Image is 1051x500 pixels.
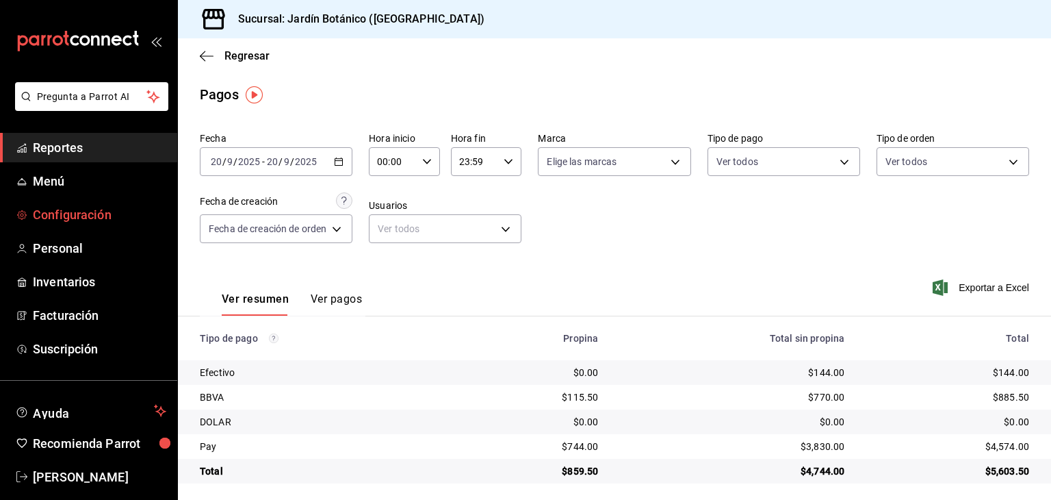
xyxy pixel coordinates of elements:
div: $3,830.00 [620,440,844,453]
button: open_drawer_menu [151,36,161,47]
div: $144.00 [620,366,844,379]
div: Total sin propina [620,333,844,344]
span: Recomienda Parrot [33,434,166,453]
div: $0.00 [472,415,598,429]
span: Inventarios [33,273,166,291]
img: Tooltip marker [246,86,263,103]
div: $885.50 [866,390,1029,404]
a: Pregunta a Parrot AI [10,99,168,114]
label: Tipo de pago [708,134,860,143]
div: Efectivo [200,366,450,379]
div: $4,574.00 [866,440,1029,453]
div: Ver todos [369,214,521,243]
span: Configuración [33,205,166,224]
div: $144.00 [866,366,1029,379]
div: $770.00 [620,390,844,404]
span: Menú [33,172,166,190]
h3: Sucursal: Jardín Botánico ([GEOGRAPHIC_DATA]) [227,11,484,27]
span: / [233,156,237,167]
label: Usuarios [369,201,521,210]
span: Elige las marcas [547,155,617,168]
div: navigation tabs [222,292,362,316]
span: Facturación [33,306,166,325]
div: Tipo de pago [200,333,450,344]
div: $0.00 [866,415,1029,429]
div: Total [866,333,1029,344]
div: $5,603.50 [866,464,1029,478]
span: Ayuda [33,403,148,419]
div: DOLAR [200,415,450,429]
span: Ver todos [716,155,758,168]
span: / [278,156,283,167]
div: $859.50 [472,464,598,478]
span: Suscripción [33,340,166,358]
label: Hora inicio [369,134,440,143]
div: $744.00 [472,440,598,453]
div: $4,744.00 [620,464,844,478]
label: Fecha [200,134,352,143]
div: Fecha de creación [200,195,278,209]
div: $0.00 [620,415,844,429]
button: Exportar a Excel [935,279,1029,296]
span: Reportes [33,138,166,157]
div: BBVA [200,390,450,404]
input: ---- [237,156,261,167]
input: -- [283,156,290,167]
button: Ver pagos [311,292,362,316]
input: -- [210,156,222,167]
div: Total [200,464,450,478]
label: Hora fin [451,134,522,143]
span: / [222,156,226,167]
div: Pay [200,440,450,453]
div: $115.50 [472,390,598,404]
div: $0.00 [472,366,598,379]
span: Pregunta a Parrot AI [37,90,147,104]
div: Propina [472,333,598,344]
span: Fecha de creación de orden [209,222,326,236]
button: Regresar [200,49,270,62]
label: Marca [538,134,690,143]
label: Tipo de orden [877,134,1029,143]
input: -- [266,156,278,167]
span: - [262,156,265,167]
span: [PERSON_NAME] [33,468,166,486]
input: ---- [294,156,317,167]
span: / [290,156,294,167]
input: -- [226,156,233,167]
svg: Los pagos realizados con Pay y otras terminales son montos brutos. [269,334,278,343]
div: Pagos [200,84,239,105]
span: Ver todos [885,155,927,168]
span: Regresar [224,49,270,62]
span: Personal [33,239,166,258]
button: Pregunta a Parrot AI [15,82,168,111]
button: Ver resumen [222,292,289,316]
